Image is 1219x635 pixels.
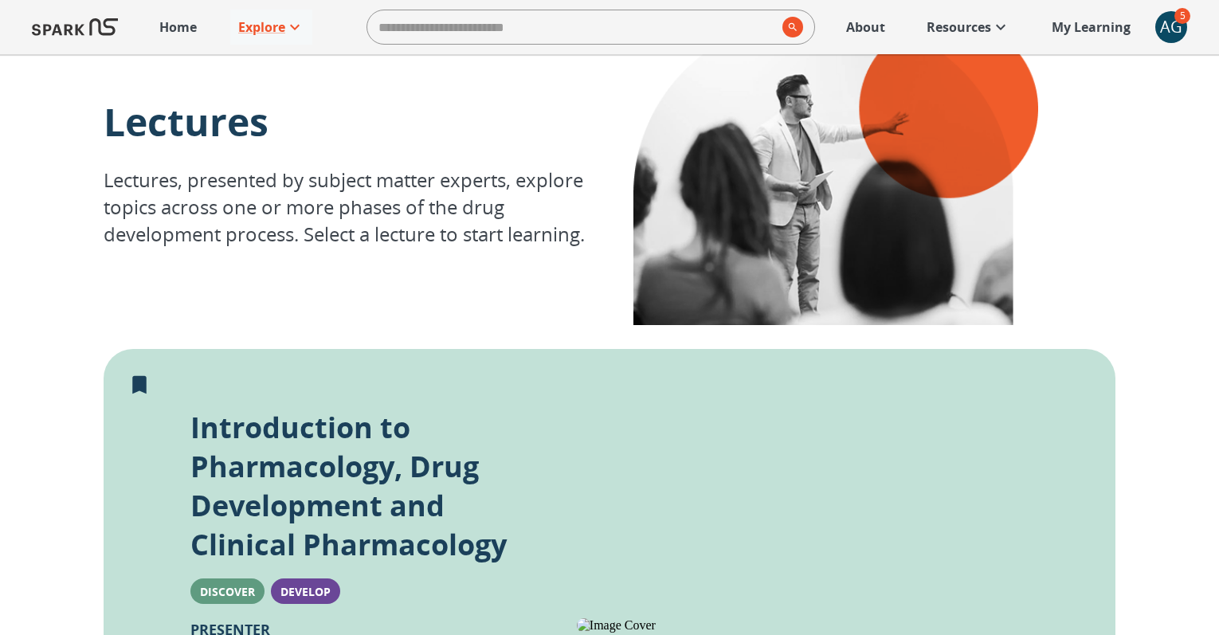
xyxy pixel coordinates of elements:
a: Home [151,10,205,45]
div: AG [1155,11,1187,43]
p: Explore [238,18,285,37]
svg: Remove from My Learning [127,373,151,397]
span: 5 [1174,8,1190,24]
button: account of current user [1155,11,1187,43]
img: Image Cover [577,618,1014,633]
p: Introduction to Pharmacology, Drug Development and Clinical Pharmacology [190,408,540,564]
a: Resources [919,10,1018,45]
p: Resources [927,18,991,37]
a: About [838,10,893,45]
span: Develop [271,584,340,599]
a: My Learning [1044,10,1139,45]
a: Explore [230,10,312,45]
p: About [846,18,885,37]
button: search [776,10,803,44]
p: Lectures [104,96,609,147]
img: Logo of SPARK at Stanford [32,8,118,46]
p: My Learning [1052,18,1131,37]
span: Discover [190,584,265,599]
p: Home [159,18,197,37]
p: Lectures, presented by subject matter experts, explore topics across one or more phases of the dr... [104,167,609,248]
